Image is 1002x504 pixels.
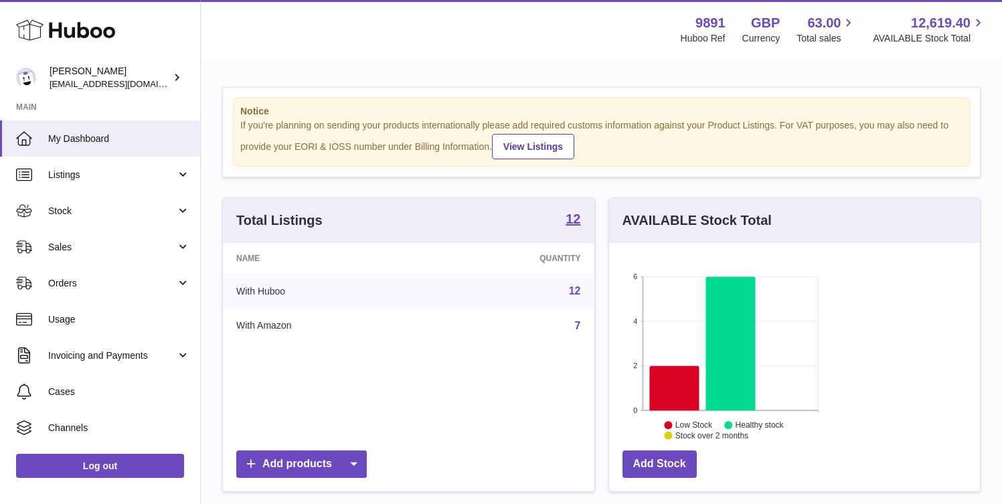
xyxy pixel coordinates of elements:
[807,14,841,32] span: 63.00
[566,212,580,228] a: 12
[48,422,190,434] span: Channels
[633,361,637,369] text: 2
[695,14,726,32] strong: 9891
[575,320,581,331] a: 7
[569,285,581,297] a: 12
[16,68,36,88] img: ro@thebitterclub.co.uk
[797,32,856,45] span: Total sales
[873,32,986,45] span: AVAILABLE Stock Total
[675,431,748,440] text: Stock over 2 months
[48,133,190,145] span: My Dashboard
[236,450,367,478] a: Add products
[735,420,784,430] text: Healthy stock
[426,243,594,274] th: Quantity
[223,243,426,274] th: Name
[48,313,190,326] span: Usage
[751,14,780,32] strong: GBP
[48,241,176,254] span: Sales
[742,32,780,45] div: Currency
[48,386,190,398] span: Cases
[48,205,176,218] span: Stock
[622,450,697,478] a: Add Stock
[48,169,176,181] span: Listings
[633,317,637,325] text: 4
[240,119,963,159] div: If you're planning on sending your products internationally please add required customs informati...
[16,454,184,478] a: Log out
[681,32,726,45] div: Huboo Ref
[492,134,574,159] a: View Listings
[223,309,426,343] td: With Amazon
[633,272,637,280] text: 6
[566,212,580,226] strong: 12
[48,349,176,362] span: Invoicing and Payments
[622,212,772,230] h3: AVAILABLE Stock Total
[50,65,170,90] div: [PERSON_NAME]
[223,274,426,309] td: With Huboo
[240,105,963,118] strong: Notice
[50,78,197,89] span: [EMAIL_ADDRESS][DOMAIN_NAME]
[797,14,856,45] a: 63.00 Total sales
[911,14,971,32] span: 12,619.40
[236,212,323,230] h3: Total Listings
[873,14,986,45] a: 12,619.40 AVAILABLE Stock Total
[633,406,637,414] text: 0
[48,277,176,290] span: Orders
[675,420,712,430] text: Low Stock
